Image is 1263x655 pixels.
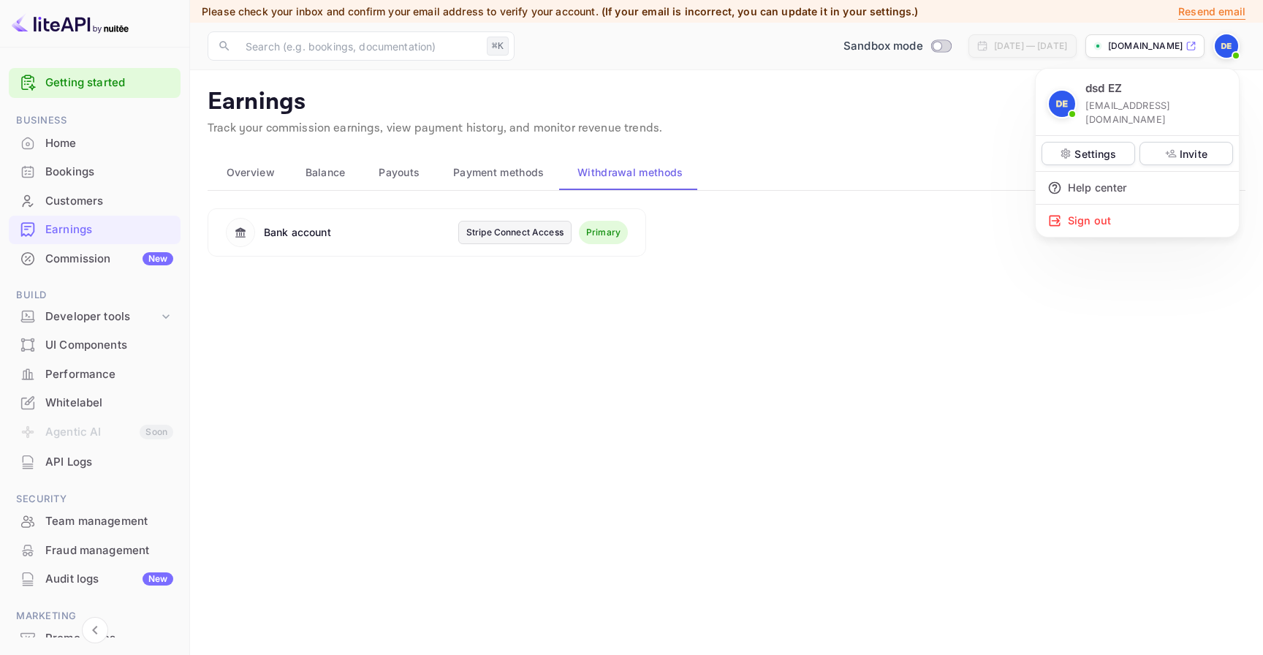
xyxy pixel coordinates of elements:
[1036,172,1239,204] div: Help center
[1180,146,1207,162] p: Invite
[1074,146,1116,162] p: Settings
[1085,99,1227,126] p: [EMAIL_ADDRESS][DOMAIN_NAME]
[1036,205,1239,237] div: Sign out
[1049,91,1075,117] img: dsd EZ
[1085,80,1122,97] p: dsd EZ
